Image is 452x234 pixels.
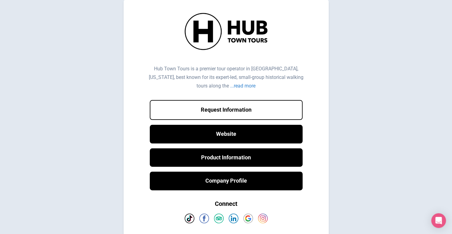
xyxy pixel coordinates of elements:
[243,214,253,223] a: Google
[150,125,303,143] a: Website
[199,214,209,223] img: Facebook icon
[150,172,303,190] a: Company Profile
[214,214,224,223] img: Tripadvisor icon
[258,214,268,223] img: Instagram icon
[150,100,303,120] button: Request Information
[199,214,209,223] a: Facebook
[431,213,446,228] div: Open Intercom Messenger
[214,214,224,223] a: Tripadvisor
[229,214,238,223] a: LinkedIn
[230,83,255,89] div: ...read more
[229,214,238,223] img: LinkedIn icon
[258,214,268,223] a: Instagram
[243,214,253,223] img: Google icon
[149,66,303,89] div: Hub Town Tours is a premier tour operator in [GEOGRAPHIC_DATA], [US_STATE], best known for its ex...
[134,200,319,207] h2: Connect
[150,148,303,167] a: Product Information
[182,9,270,54] img: Hub Town Tours Logo
[185,214,194,223] a: TikTok
[185,214,194,223] img: TikTok icon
